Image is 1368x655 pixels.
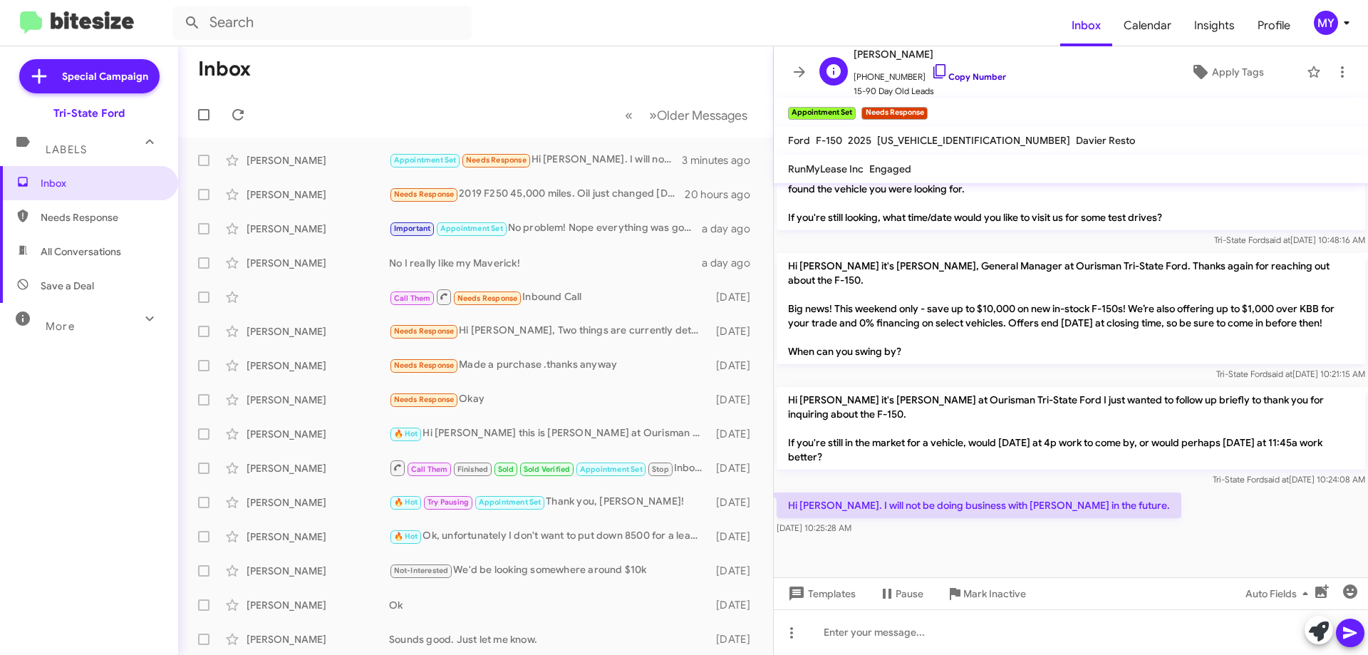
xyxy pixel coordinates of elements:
div: Ok, unfortunately I don't want to put down 8500 for a lease. I just got off the phone with Chase ... [389,528,709,545]
a: Insights [1183,5,1246,46]
div: [PERSON_NAME] [247,153,389,167]
div: We'd be looking somewhere around $10k [389,562,709,579]
p: Hi [PERSON_NAME] it's [PERSON_NAME] at Ourisman Tri-State Ford I just wanted to follow up briefly... [777,387,1365,470]
span: [PERSON_NAME] [854,46,1006,63]
a: Calendar [1112,5,1183,46]
a: Special Campaign [19,59,160,93]
a: Profile [1246,5,1302,46]
button: Templates [774,581,867,607]
span: Apply Tags [1212,59,1264,85]
div: [PERSON_NAME] [247,359,389,373]
span: 🔥 Hot [394,497,418,507]
div: [PERSON_NAME] [247,256,389,270]
span: All Conversations [41,244,121,259]
span: [PHONE_NUMBER] [854,63,1006,84]
span: F-150 [816,134,842,147]
div: [PERSON_NAME] [247,324,389,339]
span: 🔥 Hot [394,532,418,541]
h1: Inbox [198,58,251,81]
button: Pause [867,581,935,607]
div: [DATE] [709,495,762,510]
span: Call Them [394,294,431,303]
span: Appointment Set [479,497,541,507]
span: [US_VEHICLE_IDENTIFICATION_NUMBER] [877,134,1070,147]
span: [DATE] 10:25:28 AM [777,522,851,533]
button: Auto Fields [1234,581,1325,607]
div: [PERSON_NAME] [247,530,389,544]
span: Try Pausing [427,497,469,507]
span: Engaged [869,163,911,175]
div: No I really like my Maverick! [389,256,702,270]
div: [DATE] [709,598,762,612]
div: [PERSON_NAME] [247,187,389,202]
span: More [46,320,75,333]
div: Inbound Call [389,459,709,477]
span: Pause [896,581,923,607]
span: said at [1264,474,1289,485]
div: a day ago [702,256,762,270]
span: Needs Response [41,210,162,225]
button: Mark Inactive [935,581,1037,607]
div: Hi [PERSON_NAME]. I will not be doing business with [PERSON_NAME] in the future. [389,152,682,168]
span: Tri-State Ford [DATE] 10:48:16 AM [1214,234,1365,245]
span: Needs Response [394,395,455,404]
span: Auto Fields [1245,581,1314,607]
span: Finished [457,465,489,474]
nav: Page navigation example [617,100,756,130]
span: Tri-State Ford [DATE] 10:24:08 AM [1213,474,1365,485]
span: Save a Deal [41,279,94,293]
span: Needs Response [394,190,455,199]
div: a day ago [702,222,762,236]
div: Sounds good. Just let me know. [389,632,709,646]
div: [DATE] [709,530,762,544]
span: Tri-State Ford [DATE] 10:21:15 AM [1216,368,1365,379]
div: [DATE] [709,632,762,646]
span: Inbox [1060,5,1112,46]
span: Needs Response [466,155,527,165]
span: Inbox [41,176,162,190]
span: Needs Response [394,326,455,336]
button: Apply Tags [1154,59,1300,85]
span: Special Campaign [62,69,148,83]
div: [DATE] [709,393,762,407]
div: [DATE] [709,427,762,441]
span: Sold [498,465,514,474]
div: 3 minutes ago [682,153,762,167]
span: Templates [785,581,856,607]
a: Copy Number [931,71,1006,82]
div: Hi [PERSON_NAME], Two things are currently deterring me from moving forward on a possible Ranger ... [389,323,709,339]
span: Call Them [411,465,448,474]
span: Needs Response [394,361,455,370]
span: » [649,106,657,124]
div: [PERSON_NAME] [247,495,389,510]
div: [DATE] [709,290,762,304]
div: Hi [PERSON_NAME] this is [PERSON_NAME] at Ourisman Tri-State Ford. Just wanted to follow up and m... [389,426,709,442]
div: [DATE] [709,324,762,339]
span: Appointment Set [440,224,503,233]
span: 15-90 Day Old Leads [854,84,1006,98]
div: 2019 F250 45,000 miles. Oil just changed [DATE]. New tires less than [DATE]. Offer? [389,186,685,202]
div: [PERSON_NAME] [247,632,389,646]
span: Mark Inactive [963,581,1026,607]
p: Hi [PERSON_NAME]. I will not be doing business with [PERSON_NAME] in the future. [777,492,1181,518]
span: Davier Resto [1076,134,1135,147]
div: Thank you, [PERSON_NAME]! [389,494,709,510]
div: [PERSON_NAME] [247,427,389,441]
div: [DATE] [709,359,762,373]
span: said at [1268,368,1292,379]
div: [PERSON_NAME] [247,393,389,407]
div: No problem! Nope everything was good I think I'm going to hold on to my truck for a little bit lo... [389,220,702,237]
p: Hi [PERSON_NAME] it's [PERSON_NAME], General Manager at Ourisman Tri-State Ford. Thanks again for... [777,253,1365,364]
span: said at [1265,234,1290,245]
span: Appointment Set [394,155,457,165]
span: Appointment Set [580,465,643,474]
div: [PERSON_NAME] [247,461,389,475]
div: Tri-State Ford [53,106,125,120]
small: Appointment Set [788,107,856,120]
span: Not-Interested [394,566,449,575]
span: 2025 [848,134,871,147]
span: 🔥 Hot [394,429,418,438]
